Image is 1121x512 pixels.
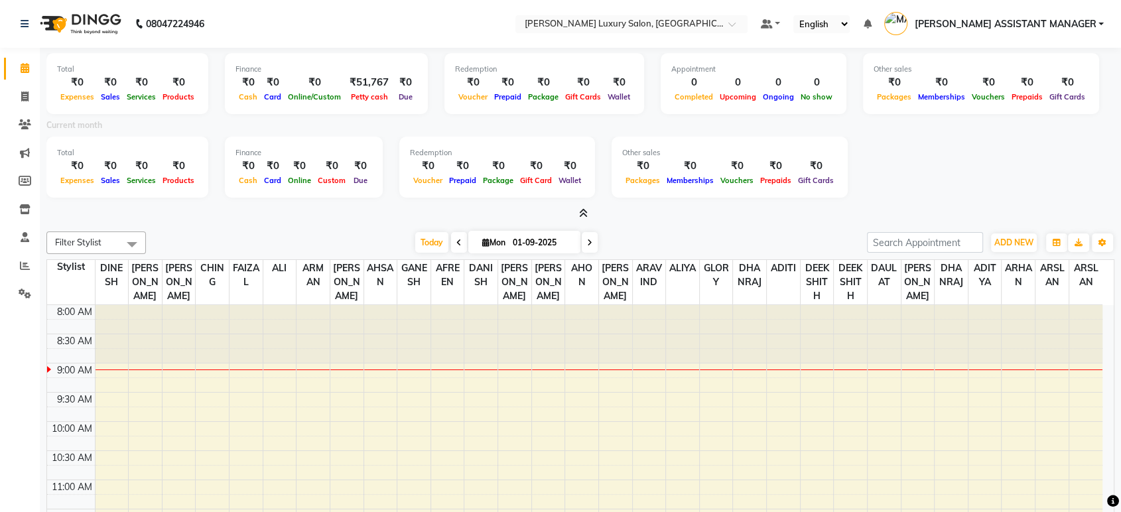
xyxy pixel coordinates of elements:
div: Other sales [874,64,1088,75]
div: ₹0 [491,75,525,90]
div: ₹0 [349,159,372,174]
img: MADHAPUR ASSISTANT MANAGER [884,12,907,35]
span: Filter Stylist [55,237,101,247]
span: DEEKSHITH [801,260,834,304]
span: ARAVIND [633,260,666,290]
span: Card [261,176,285,185]
div: 0 [716,75,759,90]
div: 8:30 AM [54,334,95,348]
span: Card [261,92,285,101]
input: 2025-09-01 [509,233,575,253]
div: 9:00 AM [54,363,95,377]
div: ₹0 [663,159,717,174]
span: CHING [196,260,229,290]
div: ₹0 [968,75,1008,90]
span: Expenses [57,176,98,185]
span: Prepaids [1008,92,1046,101]
span: No show [797,92,836,101]
span: DINESH [96,260,129,290]
div: ₹51,767 [344,75,394,90]
span: AFREEN [431,260,464,290]
span: [PERSON_NAME] [163,260,196,304]
input: Search Appointment [867,232,983,253]
span: ADD NEW [994,237,1033,247]
span: [PERSON_NAME] [901,260,935,304]
span: Prepaids [757,176,795,185]
span: DANISH [464,260,497,290]
div: ₹0 [235,75,261,90]
span: Sales [98,92,123,101]
div: ₹0 [874,75,915,90]
div: ₹0 [795,159,837,174]
span: Gift Cards [562,92,604,101]
div: ₹0 [261,159,285,174]
span: Expenses [57,92,98,101]
label: Current month [46,119,102,131]
div: 0 [797,75,836,90]
div: ₹0 [410,159,446,174]
div: Redemption [455,64,633,75]
div: ₹0 [394,75,417,90]
span: ARSLAN [1035,260,1069,290]
span: Ongoing [759,92,797,101]
div: ₹0 [314,159,349,174]
div: ₹0 [525,75,562,90]
div: ₹0 [622,159,663,174]
span: Packages [874,92,915,101]
div: 8:00 AM [54,305,95,319]
div: Finance [235,147,372,159]
div: ₹0 [1046,75,1088,90]
span: DHANRAJ [733,260,766,290]
span: Package [480,176,517,185]
span: Mon [479,237,509,247]
span: Cash [235,176,261,185]
span: Memberships [915,92,968,101]
img: logo [34,5,125,42]
div: ₹0 [261,75,285,90]
div: ₹0 [98,159,123,174]
div: ₹0 [480,159,517,174]
span: Due [350,176,371,185]
div: 0 [671,75,716,90]
div: ₹0 [123,159,159,174]
span: GANESH [397,260,430,290]
div: ₹0 [57,75,98,90]
div: Redemption [410,147,584,159]
div: ₹0 [717,159,757,174]
span: DAULAT [868,260,901,290]
span: ALIYA [666,260,699,277]
span: Vouchers [717,176,757,185]
span: Wallet [555,176,584,185]
div: 9:30 AM [54,393,95,407]
span: Services [123,92,159,101]
div: Other sales [622,147,837,159]
span: AHON [565,260,598,290]
span: ADITI [767,260,800,277]
span: Prepaid [491,92,525,101]
div: 0 [759,75,797,90]
div: ₹0 [285,75,344,90]
div: ₹0 [757,159,795,174]
span: Upcoming [716,92,759,101]
b: 08047224946 [146,5,204,42]
span: [PERSON_NAME] [330,260,363,304]
div: ₹0 [446,159,480,174]
span: ALI [263,260,297,277]
span: Prepaid [446,176,480,185]
span: Today [415,232,448,253]
span: Sales [98,176,123,185]
span: Gift Cards [795,176,837,185]
span: AHSAN [364,260,397,290]
span: Online/Custom [285,92,344,101]
span: Products [159,92,198,101]
span: Wallet [604,92,633,101]
span: Memberships [663,176,717,185]
div: Finance [235,64,417,75]
span: Custom [314,176,349,185]
span: Vouchers [968,92,1008,101]
span: Cash [235,92,261,101]
div: ₹0 [159,159,198,174]
div: ₹0 [1008,75,1046,90]
span: GLORY [700,260,733,290]
span: Due [395,92,416,101]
